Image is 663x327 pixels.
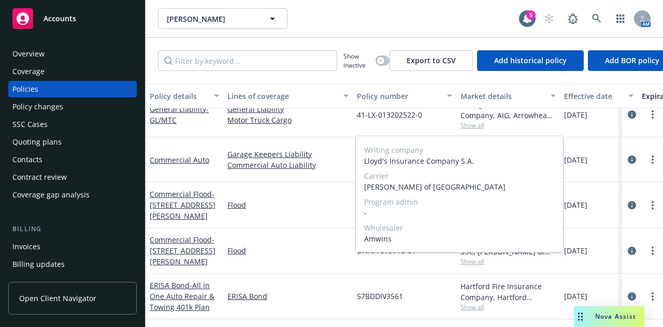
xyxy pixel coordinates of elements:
[8,187,137,203] a: Coverage gap analysis
[227,200,349,210] a: Flood
[158,8,287,29] button: [PERSON_NAME]
[539,8,559,29] a: Start snowing
[343,52,371,69] span: Show inactive
[357,91,441,102] div: Policy number
[150,280,214,312] span: - All in One Auto Repair & Towing 401k Plan
[44,15,76,23] span: Accounts
[477,50,584,71] button: Add historical policy
[227,149,349,160] a: Garage Keepers Liability
[8,98,137,115] a: Policy changes
[12,98,63,115] div: Policy changes
[626,199,638,211] a: circleInformation
[146,83,223,108] button: Policy details
[610,8,631,29] a: Switch app
[150,235,215,266] a: Commercial Flood
[460,257,556,266] span: Show all
[8,4,137,33] a: Accounts
[626,153,638,166] a: circleInformation
[19,293,96,304] span: Open Client Navigator
[564,200,587,210] span: [DATE]
[564,91,622,102] div: Effective date
[150,280,214,312] a: ERISA Bond
[646,153,659,166] a: more
[460,281,556,303] div: Hartford Fire Insurance Company, Hartford Insurance Group
[626,290,638,303] a: circleInformation
[364,145,555,155] span: Writing company
[646,245,659,257] a: more
[526,10,536,20] div: 5
[364,155,555,166] span: Lloyd's Insurance Company S.A.
[227,91,337,102] div: Lines of coverage
[574,306,587,327] div: Drag to move
[563,8,583,29] a: Report a Bug
[364,170,555,181] span: Carrier
[150,91,208,102] div: Policy details
[357,109,422,120] span: 41-LX-013202522-0
[364,196,555,207] span: Program admin
[364,233,555,244] span: Amwins
[586,8,607,29] a: Search
[8,81,137,97] a: Policies
[8,169,137,186] a: Contract review
[353,83,456,108] button: Policy number
[12,256,65,273] div: Billing updates
[646,108,659,121] a: more
[595,312,636,321] span: Nova Assist
[646,290,659,303] a: more
[564,154,587,165] span: [DATE]
[8,134,137,150] a: Quoting plans
[626,245,638,257] a: circleInformation
[150,189,215,221] a: Commercial Flood
[8,238,137,255] a: Invoices
[12,46,45,62] div: Overview
[456,83,560,108] button: Market details
[8,46,137,62] a: Overview
[494,55,567,65] span: Add historical policy
[564,109,587,120] span: [DATE]
[150,189,215,221] span: - [STREET_ADDRESS][PERSON_NAME]
[646,199,659,211] a: more
[460,99,556,121] div: Lexington Insurance Company, AIG, Arrowhead General Insurance Agency, Inc.
[364,181,555,192] span: [PERSON_NAME] of [GEOGRAPHIC_DATA]
[12,187,90,203] div: Coverage gap analysis
[460,121,556,130] span: Show all
[12,116,48,133] div: SSC Cases
[227,104,349,115] a: General Liability
[150,155,209,165] a: Commercial Auto
[12,169,67,186] div: Contract review
[460,303,556,311] span: Show all
[8,224,137,234] div: Billing
[564,245,587,256] span: [DATE]
[227,291,349,302] a: ERISA Bond
[223,83,353,108] button: Lines of coverage
[150,235,215,266] span: - [STREET_ADDRESS][PERSON_NAME]
[158,50,337,71] input: Filter by keyword...
[8,151,137,168] a: Contacts
[12,238,40,255] div: Invoices
[605,55,659,65] span: Add BOR policy
[227,245,349,256] a: Flood
[364,222,555,233] span: Wholesaler
[460,91,544,102] div: Market details
[8,116,137,133] a: SSC Cases
[227,160,349,170] a: Commercial Auto Liability
[626,108,638,121] a: circleInformation
[407,55,456,65] span: Export to CSV
[12,81,38,97] div: Policies
[560,83,638,108] button: Effective date
[364,207,555,218] span: -
[167,13,256,24] span: [PERSON_NAME]
[12,63,45,80] div: Coverage
[564,291,587,302] span: [DATE]
[8,256,137,273] a: Billing updates
[12,151,42,168] div: Contacts
[227,115,349,125] a: Motor Truck Cargo
[12,134,62,150] div: Quoting plans
[357,291,403,302] span: 57BDDIV3561
[8,63,137,80] a: Coverage
[390,50,473,71] button: Export to CSV
[574,306,644,327] button: Nova Assist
